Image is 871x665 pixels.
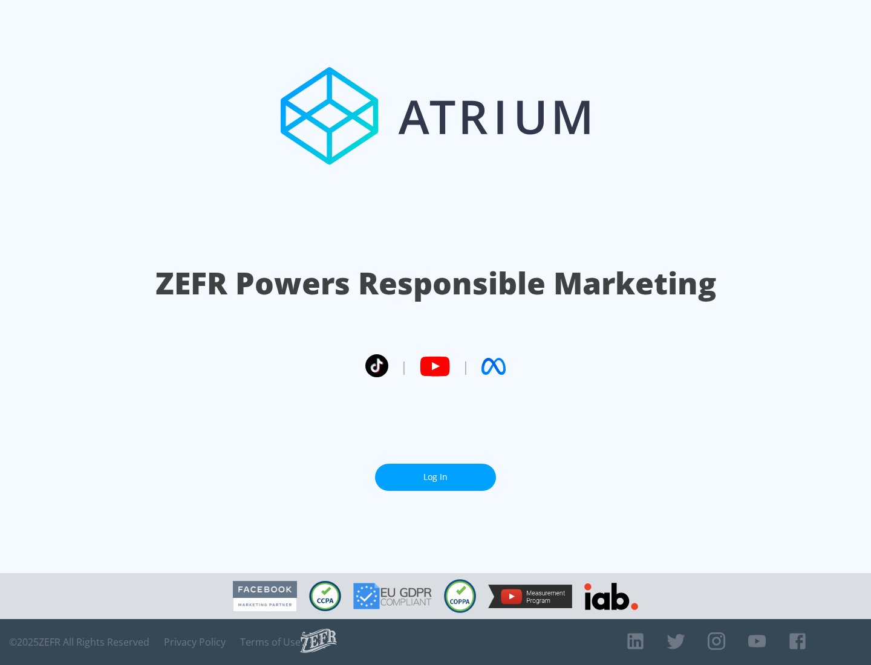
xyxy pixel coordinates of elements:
img: COPPA Compliant [444,579,476,613]
img: YouTube Measurement Program [488,585,572,608]
img: CCPA Compliant [309,581,341,611]
a: Privacy Policy [164,636,226,648]
span: © 2025 ZEFR All Rights Reserved [9,636,149,648]
img: GDPR Compliant [353,583,432,609]
span: | [462,357,469,375]
h1: ZEFR Powers Responsible Marketing [155,262,716,304]
a: Terms of Use [240,636,301,648]
a: Log In [375,464,496,491]
img: IAB [584,583,638,610]
span: | [400,357,408,375]
img: Facebook Marketing Partner [233,581,297,612]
